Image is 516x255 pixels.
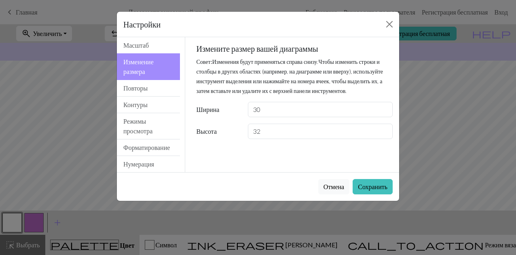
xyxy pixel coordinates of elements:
ya-tr-span: Совет: [197,58,212,65]
ya-tr-span: Сохранить [358,183,387,190]
ya-tr-span: Изменения будут применяться справа снизу. [212,58,319,65]
ya-tr-span: Нумерация [123,160,154,168]
ya-tr-span: Режимы просмотра [123,117,152,135]
ya-tr-span: Высота [197,127,217,135]
ya-tr-span: Контуры [123,101,148,108]
ya-tr-span: Измените размер вашей диаграммы [197,44,318,53]
ya-tr-span: Ширина [197,105,220,113]
ya-tr-span: Повторы [123,84,148,92]
ya-tr-span: Отмена [324,183,344,190]
button: Отмена [318,179,349,194]
ya-tr-span: Изменение размера [123,58,154,75]
ya-tr-span: Форматирование [123,143,170,151]
ya-tr-span: Настройки [123,19,161,29]
button: Закрыть [383,18,396,31]
ya-tr-span: Масштаб [123,41,149,49]
button: Сохранить [353,179,393,194]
